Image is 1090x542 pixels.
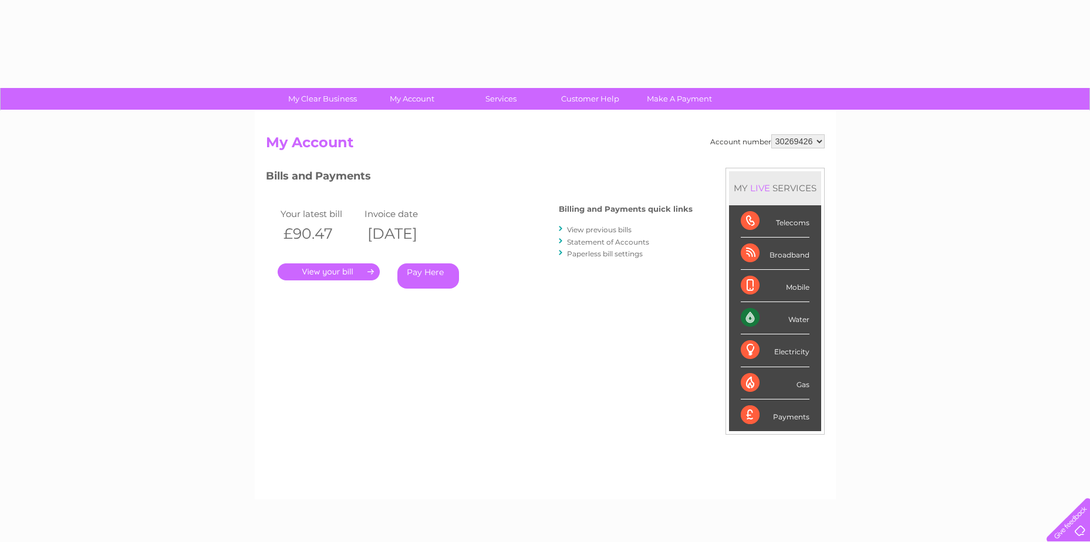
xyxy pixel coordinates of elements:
div: Water [741,302,809,334]
div: Electricity [741,334,809,367]
a: My Account [363,88,460,110]
a: . [278,263,380,280]
a: Statement of Accounts [567,238,649,246]
td: Your latest bill [278,206,362,222]
a: Paperless bill settings [567,249,643,258]
td: Invoice date [362,206,446,222]
div: Telecoms [741,205,809,238]
div: Account number [710,134,825,148]
div: Gas [741,367,809,399]
div: MY SERVICES [729,171,821,205]
h3: Bills and Payments [266,168,693,188]
h4: Billing and Payments quick links [559,205,693,214]
a: View previous bills [567,225,632,234]
div: Payments [741,399,809,431]
a: My Clear Business [274,88,371,110]
a: Pay Here [397,263,459,289]
th: [DATE] [362,222,446,246]
div: LIVE [748,182,772,194]
h2: My Account [266,134,825,157]
th: £90.47 [278,222,362,246]
div: Mobile [741,270,809,302]
a: Services [453,88,549,110]
div: Broadband [741,238,809,270]
a: Customer Help [542,88,639,110]
a: Make A Payment [631,88,728,110]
